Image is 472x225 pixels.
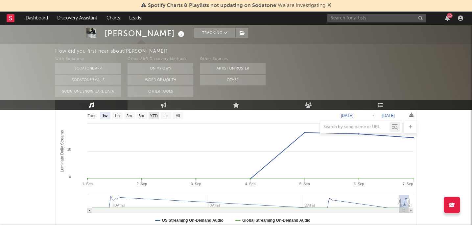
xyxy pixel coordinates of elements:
[148,3,276,8] span: Spotify Charts & Playlists not updating on Sodatone
[128,63,193,74] button: On My Own
[102,114,108,118] text: 1w
[55,47,472,55] div: How did you first hear about [PERSON_NAME] ?
[371,113,375,118] text: →
[382,113,395,118] text: [DATE]
[200,55,266,63] div: Other Sources
[327,14,426,22] input: Search for artists
[105,28,186,39] div: [PERSON_NAME]
[139,114,144,118] text: 6m
[21,12,53,25] a: Dashboard
[403,182,413,186] text: 7. Sep
[55,63,121,74] button: Sodatone App
[162,218,224,223] text: US Streaming On-Demand Audio
[128,75,193,85] button: Word Of Mouth
[400,203,412,207] text: [DATE]
[327,3,331,8] span: Dismiss
[87,114,98,118] text: Zoom
[53,12,102,25] a: Discovery Assistant
[200,75,266,85] button: Other
[354,182,364,186] text: 6. Sep
[447,13,453,18] div: 10
[128,55,193,63] div: Other A&R Discovery Methods
[242,218,311,223] text: Global Streaming On-Demand Audio
[102,12,125,25] a: Charts
[150,114,158,118] text: YTD
[67,147,71,151] text: 1k
[69,175,71,179] text: 0
[191,182,201,186] text: 3. Sep
[320,125,389,130] input: Search by song name or URL
[341,113,353,118] text: [DATE]
[176,114,180,118] text: All
[194,28,235,38] button: Tracking
[128,86,193,97] button: Other Tools
[60,130,64,172] text: Luminate Daily Streams
[445,15,450,21] button: 10
[200,63,266,74] button: Artist on Roster
[55,75,121,85] button: Sodatone Emails
[245,182,256,186] text: 4. Sep
[127,114,132,118] text: 3m
[299,182,310,186] text: 5. Sep
[164,114,168,118] text: 1y
[82,182,93,186] text: 1. Sep
[55,55,121,63] div: With Sodatone
[148,3,325,8] span: : We are investigating
[55,86,121,97] button: Sodatone Snowflake Data
[114,114,120,118] text: 1m
[125,12,146,25] a: Leads
[136,182,147,186] text: 2. Sep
